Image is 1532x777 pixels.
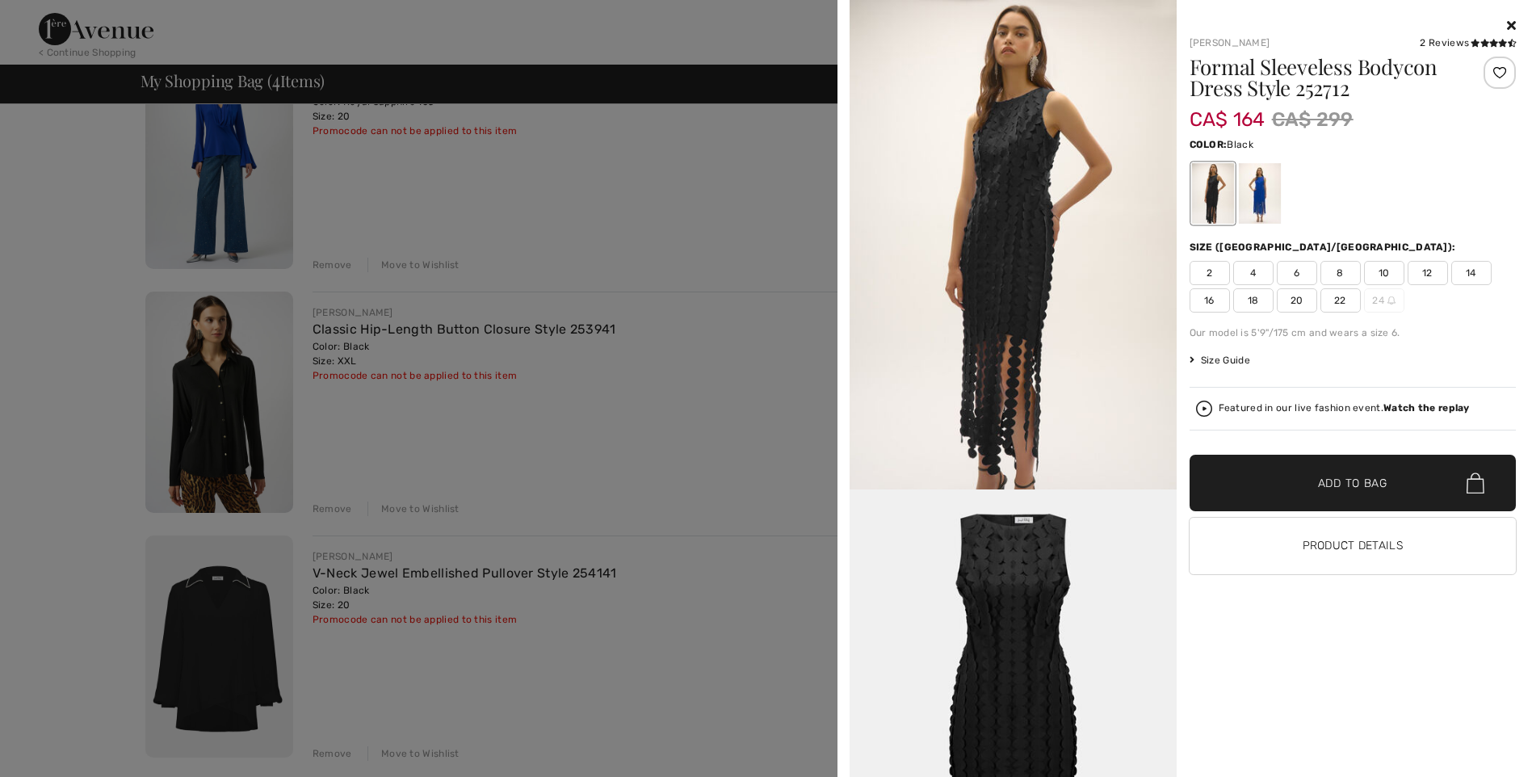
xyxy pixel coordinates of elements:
[1272,105,1354,134] span: CA$ 299
[1190,325,1517,340] div: Our model is 5'9"/175 cm and wears a size 6.
[1277,261,1317,285] span: 6
[1190,57,1462,99] h1: Formal Sleeveless Bodycon Dress Style 252712
[1190,261,1230,285] span: 2
[1190,139,1228,150] span: Color:
[1320,288,1361,313] span: 22
[1408,261,1448,285] span: 12
[1467,472,1484,493] img: Bag.svg
[1190,240,1459,254] div: Size ([GEOGRAPHIC_DATA]/[GEOGRAPHIC_DATA]):
[1190,92,1265,131] span: CA$ 164
[1387,296,1396,304] img: ring-m.svg
[1451,261,1492,285] span: 14
[1364,288,1404,313] span: 24
[1320,261,1361,285] span: 8
[1190,37,1270,48] a: [PERSON_NAME]
[1190,353,1250,367] span: Size Guide
[1190,518,1517,574] button: Product Details
[1227,139,1253,150] span: Black
[1190,455,1517,511] button: Add to Bag
[1233,288,1274,313] span: 18
[1190,288,1230,313] span: 16
[1318,475,1387,492] span: Add to Bag
[1219,403,1470,414] div: Featured in our live fashion event.
[1420,36,1516,50] div: 2 Reviews
[1383,402,1470,414] strong: Watch the replay
[1196,401,1212,417] img: Watch the replay
[1277,288,1317,313] span: 20
[1238,163,1280,224] div: Royal Sapphire 163
[1233,261,1274,285] span: 4
[36,11,69,26] span: Help
[1364,261,1404,285] span: 10
[1191,163,1233,224] div: Black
